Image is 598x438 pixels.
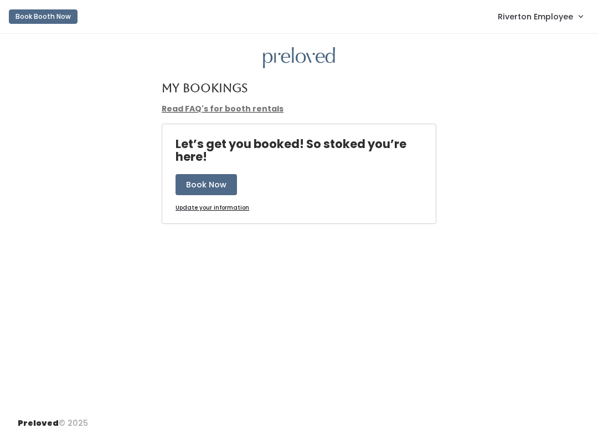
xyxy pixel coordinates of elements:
[498,11,573,23] span: Riverton Employee
[9,4,78,29] a: Book Booth Now
[176,174,237,195] button: Book Now
[176,204,249,212] a: Update your information
[9,9,78,24] button: Book Booth Now
[263,47,335,69] img: preloved logo
[487,4,594,28] a: Riverton Employee
[162,103,283,114] a: Read FAQ's for booth rentals
[18,409,88,429] div: © 2025
[162,82,248,94] h4: My Bookings
[18,417,59,429] span: Preloved
[176,203,249,212] u: Update your information
[176,137,436,163] h4: Let’s get you booked! So stoked you’re here!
